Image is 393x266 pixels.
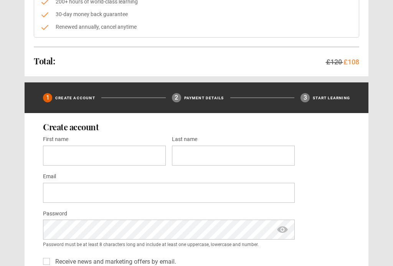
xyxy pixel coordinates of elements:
span: £108 [343,58,359,66]
li: 30-day money back guarantee [40,11,353,19]
label: Password [43,210,67,219]
span: show password [276,220,289,240]
small: Password must be at least 8 characters long and include at least one uppercase, lowercase and num... [43,241,295,248]
div: 3 [301,94,310,103]
div: 1 [43,94,52,103]
div: 2 [172,94,181,103]
p: Start learning [313,95,350,101]
label: First name [43,135,68,144]
li: Renewed annually, cancel anytime [40,23,353,31]
label: Email [43,172,56,182]
h2: Total: [34,57,55,66]
h2: Create account [43,123,350,132]
p: Payment details [184,95,224,101]
span: £120 [326,58,342,66]
label: Last name [172,135,197,144]
p: Create Account [55,95,95,101]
